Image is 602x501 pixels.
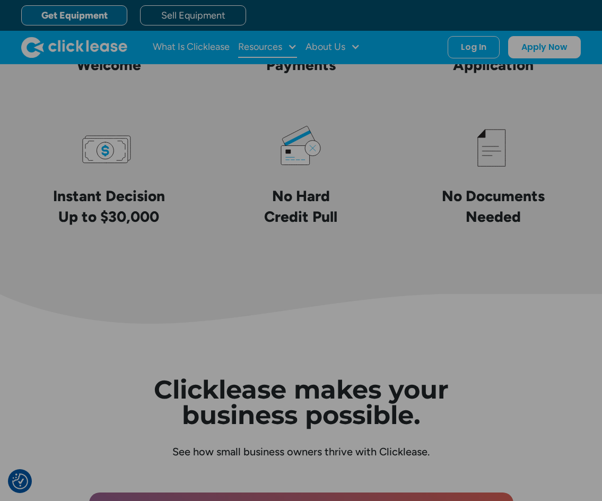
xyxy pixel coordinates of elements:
h4: No Documents Needed [442,186,545,227]
img: Revisit consent button [12,473,28,489]
button: Consent Preferences [12,473,28,489]
div: Resources [238,37,297,58]
a: What Is Clicklease [153,37,230,58]
h4: Instant Decision Up to $30,000 [53,186,165,227]
div: Log In [461,42,486,53]
div: See how small business owners thrive with Clicklease. [98,445,505,459]
h1: Clicklease makes your business possible. [98,377,505,428]
img: Clicklease logo [21,37,127,58]
a: Get Equipment [21,5,127,25]
a: home [21,37,127,58]
h4: No Hard Credit Pull [264,186,337,227]
div: About Us [306,37,360,58]
a: Apply Now [508,36,581,58]
a: Sell Equipment [140,5,246,25]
